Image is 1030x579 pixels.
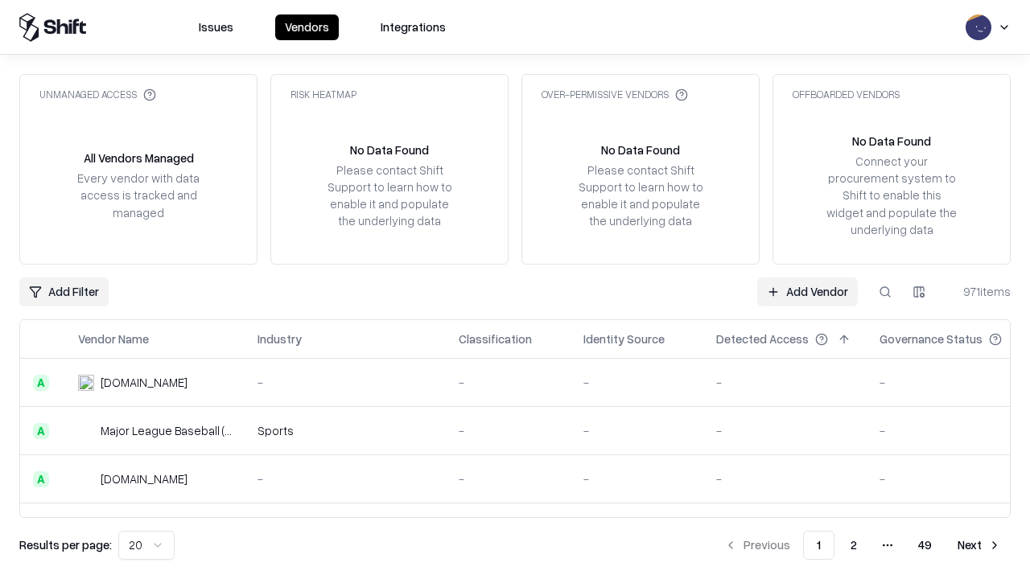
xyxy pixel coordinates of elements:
div: - [459,374,558,391]
div: All Vendors Managed [84,150,194,166]
div: - [880,374,1028,391]
div: Major League Baseball (MLB) [101,422,232,439]
div: Connect your procurement system to Shift to enable this widget and populate the underlying data [825,153,958,238]
div: Over-Permissive Vendors [542,88,688,101]
button: Issues [189,14,243,40]
div: - [880,422,1028,439]
a: Add Vendor [757,277,858,306]
div: Please contact Shift Support to learn how to enable it and populate the underlying data [323,162,456,230]
div: Classification [459,331,532,347]
button: 1 [803,531,834,560]
div: A [33,375,49,391]
div: - [716,470,854,487]
button: Add Filter [19,277,109,306]
div: - [583,470,690,487]
div: - [583,422,690,439]
div: - [459,470,558,487]
div: Sports [257,422,433,439]
div: Unmanaged Access [39,88,156,101]
div: No Data Found [852,133,931,150]
div: A [33,423,49,439]
button: 2 [838,531,870,560]
div: A [33,471,49,487]
div: - [583,374,690,391]
nav: pagination [715,531,1011,560]
div: Industry [257,331,302,347]
div: - [257,470,433,487]
div: Please contact Shift Support to learn how to enable it and populate the underlying data [574,162,707,230]
div: Offboarded Vendors [793,88,900,101]
button: 49 [905,531,945,560]
div: Vendor Name [78,331,149,347]
p: Results per page: [19,536,112,553]
img: pathfactory.com [78,375,94,391]
div: Risk Heatmap [290,88,356,101]
button: Next [948,531,1011,560]
div: No Data Found [350,142,429,158]
div: - [716,374,854,391]
div: - [459,422,558,439]
button: Integrations [371,14,455,40]
div: [DOMAIN_NAME] [101,374,187,391]
div: [DOMAIN_NAME] [101,470,187,487]
img: wixanswers.com [78,471,94,487]
div: - [880,470,1028,487]
div: 971 items [946,283,1011,300]
div: Every vendor with data access is tracked and managed [72,170,205,220]
button: Vendors [275,14,339,40]
div: - [257,374,433,391]
img: Major League Baseball (MLB) [78,423,94,439]
div: Governance Status [880,331,983,347]
div: Detected Access [716,331,809,347]
div: - [716,422,854,439]
div: Identity Source [583,331,665,347]
div: No Data Found [601,142,680,158]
